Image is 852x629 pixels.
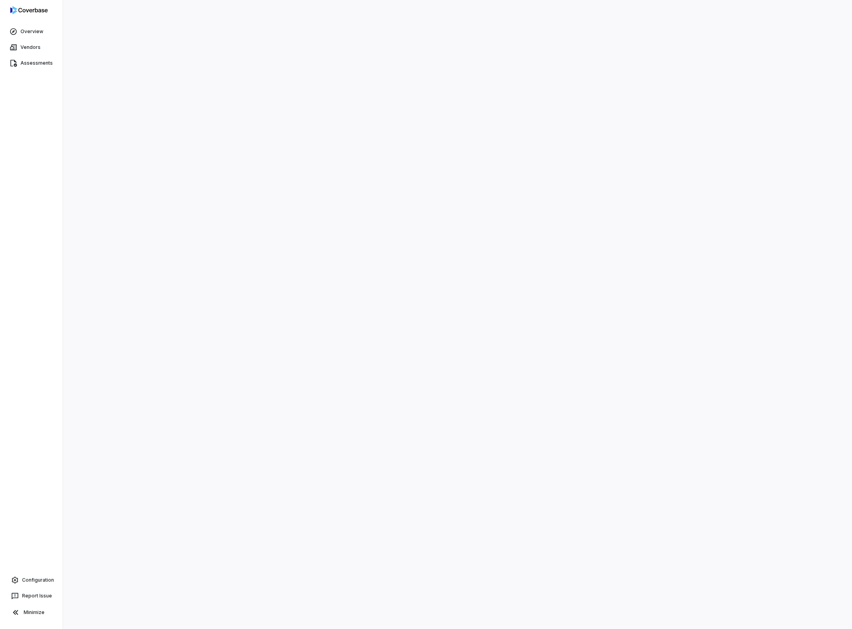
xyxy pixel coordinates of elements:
a: Overview [2,24,61,39]
span: Configuration [22,577,54,583]
span: Assessments [20,60,53,66]
img: logo-D7KZi-bG.svg [10,6,48,14]
span: Vendors [20,44,41,50]
span: Overview [20,28,43,35]
button: Report Issue [3,589,59,603]
a: Assessments [2,56,61,70]
a: Vendors [2,40,61,54]
span: Report Issue [22,593,52,599]
a: Configuration [3,573,59,587]
span: Minimize [24,609,45,616]
button: Minimize [3,605,59,620]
